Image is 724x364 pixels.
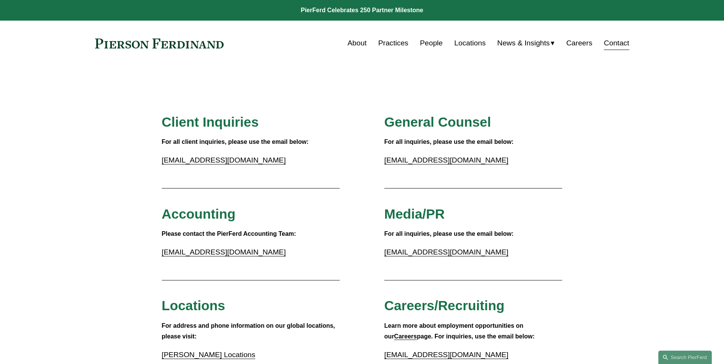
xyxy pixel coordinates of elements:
[454,36,485,50] a: Locations
[384,248,508,256] a: [EMAIL_ADDRESS][DOMAIN_NAME]
[162,156,286,164] a: [EMAIL_ADDRESS][DOMAIN_NAME]
[162,114,259,129] span: Client Inquiries
[658,351,712,364] a: Search this site
[378,36,408,50] a: Practices
[497,37,550,50] span: News & Insights
[162,322,337,340] strong: For address and phone information on our global locations, please visit:
[162,298,225,313] span: Locations
[384,230,514,237] strong: For all inquiries, please use the email below:
[162,230,296,237] strong: Please contact the PierFerd Accounting Team:
[162,351,255,359] a: [PERSON_NAME] Locations
[384,156,508,164] a: [EMAIL_ADDRESS][DOMAIN_NAME]
[604,36,629,50] a: Contact
[162,248,286,256] a: [EMAIL_ADDRESS][DOMAIN_NAME]
[384,298,505,313] span: Careers/Recruiting
[420,36,443,50] a: People
[394,333,417,340] a: Careers
[348,36,367,50] a: About
[417,333,535,340] strong: page. For inquiries, use the email below:
[384,139,514,145] strong: For all inquiries, please use the email below:
[497,36,555,50] a: folder dropdown
[384,322,525,340] strong: Learn more about employment opportunities on our
[162,139,309,145] strong: For all client inquiries, please use the email below:
[162,206,236,221] span: Accounting
[384,206,445,221] span: Media/PR
[566,36,592,50] a: Careers
[384,351,508,359] a: [EMAIL_ADDRESS][DOMAIN_NAME]
[384,114,491,129] span: General Counsel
